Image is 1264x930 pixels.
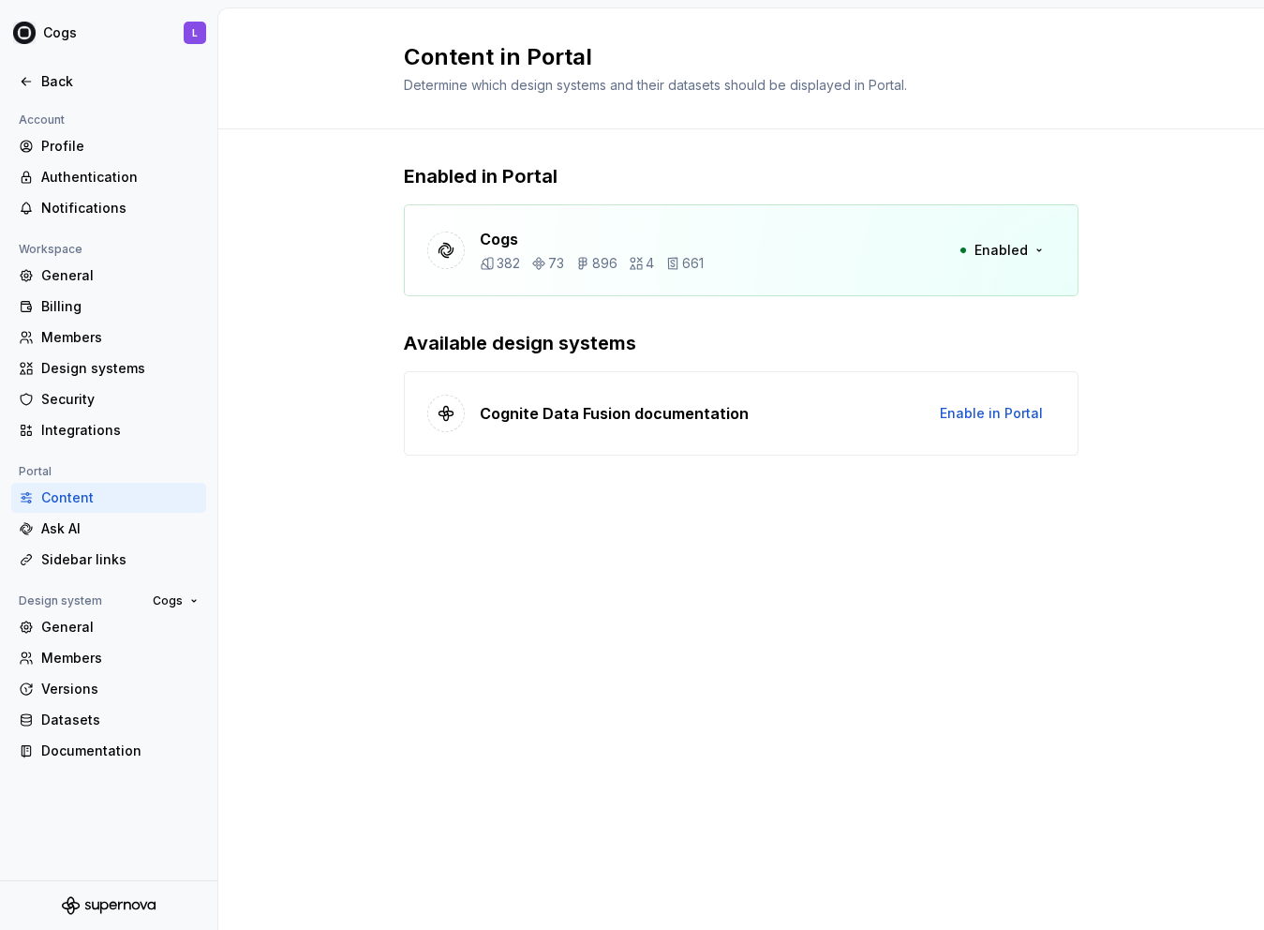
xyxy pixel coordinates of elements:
a: Members [11,322,206,352]
div: Members [41,649,199,667]
a: Design systems [11,353,206,383]
a: Content [11,483,206,513]
button: Enable in Portal [928,397,1055,430]
button: CogsL [4,12,214,53]
h2: Content in Portal [404,42,1056,72]
a: Ask AI [11,514,206,544]
div: Portal [11,460,59,483]
img: 293001da-8814-4710-858c-a22b548e5d5c.png [13,22,36,44]
p: 661 [682,254,704,273]
p: 4 [646,254,654,273]
div: Documentation [41,742,199,760]
div: General [41,266,199,285]
p: Cogs [480,228,704,250]
div: Design systems [41,359,199,378]
p: 73 [548,254,564,273]
div: Integrations [41,421,199,440]
div: Profile [41,137,199,156]
span: Determine which design systems and their datasets should be displayed in Portal. [404,77,907,93]
span: Enable in Portal [940,404,1043,423]
a: Integrations [11,415,206,445]
div: Cogs [43,23,77,42]
div: Design system [11,590,110,612]
div: Security [41,390,199,409]
div: Billing [41,297,199,316]
div: Versions [41,680,199,698]
a: Authentication [11,162,206,192]
div: L [192,25,198,40]
div: General [41,618,199,637]
p: Enabled in Portal [404,163,1078,189]
div: Ask AI [41,519,199,538]
a: Security [11,384,206,414]
div: Datasets [41,711,199,729]
div: Members [41,328,199,347]
div: Sidebar links [41,550,199,569]
p: Cognite Data Fusion documentation [480,402,749,425]
a: General [11,612,206,642]
div: Content [41,488,199,507]
div: Notifications [41,199,199,217]
p: 896 [592,254,617,273]
svg: Supernova Logo [62,896,156,915]
a: Billing [11,292,206,322]
div: Authentication [41,168,199,187]
a: Documentation [11,736,206,766]
div: Account [11,109,72,131]
a: Members [11,643,206,673]
a: Versions [11,674,206,704]
a: Notifications [11,193,206,223]
a: Datasets [11,705,206,735]
span: Cogs [153,593,183,608]
div: Workspace [11,238,90,261]
span: Enabled [974,241,1028,260]
button: Enabled [947,233,1055,267]
a: Sidebar links [11,545,206,575]
a: General [11,261,206,291]
p: 382 [497,254,520,273]
a: Profile [11,131,206,161]
div: Back [41,72,199,91]
p: Available design systems [404,330,1078,356]
a: Back [11,67,206,97]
